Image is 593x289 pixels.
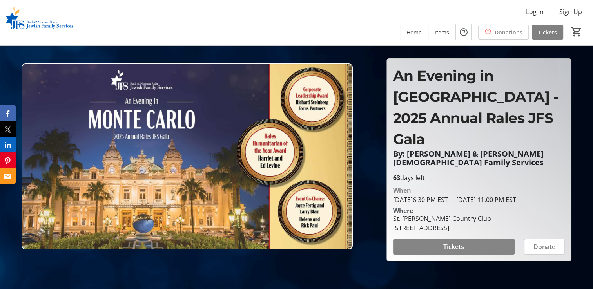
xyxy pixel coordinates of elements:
img: Campaign CTA Media Photo [22,63,353,249]
span: Donate [533,242,555,251]
button: Help [456,24,471,40]
span: [DATE] 11:00 PM EST [448,195,516,204]
span: Tickets [443,242,464,251]
button: Cart [569,25,584,39]
span: Log In [526,7,544,16]
div: When [393,186,411,195]
p: days left [393,173,565,182]
div: [STREET_ADDRESS] [393,223,491,233]
button: Log In [520,5,550,18]
div: Where [393,208,413,214]
span: 2025 Annual Rales JFS Gala [393,109,553,148]
a: Tickets [532,25,563,40]
span: Donations [495,28,522,36]
a: Donations [478,25,529,40]
a: Home [400,25,428,40]
span: [DATE] 6:30 PM EST [393,195,448,204]
span: Tickets [538,28,557,36]
a: Items [428,25,455,40]
span: - [448,195,456,204]
button: Sign Up [553,5,588,18]
button: Tickets [393,239,515,255]
span: 63 [393,173,400,182]
div: St. [PERSON_NAME] Country Club [393,214,491,223]
span: Home [406,28,422,36]
p: By: [PERSON_NAME] & [PERSON_NAME] [DEMOGRAPHIC_DATA] Family Services [393,150,565,167]
img: Ruth & Norman Rales Jewish Family Services's Logo [5,3,74,42]
span: Items [435,28,449,36]
span: An Evening in [GEOGRAPHIC_DATA] - [393,67,559,105]
span: Sign Up [559,7,582,16]
button: Donate [524,239,565,255]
